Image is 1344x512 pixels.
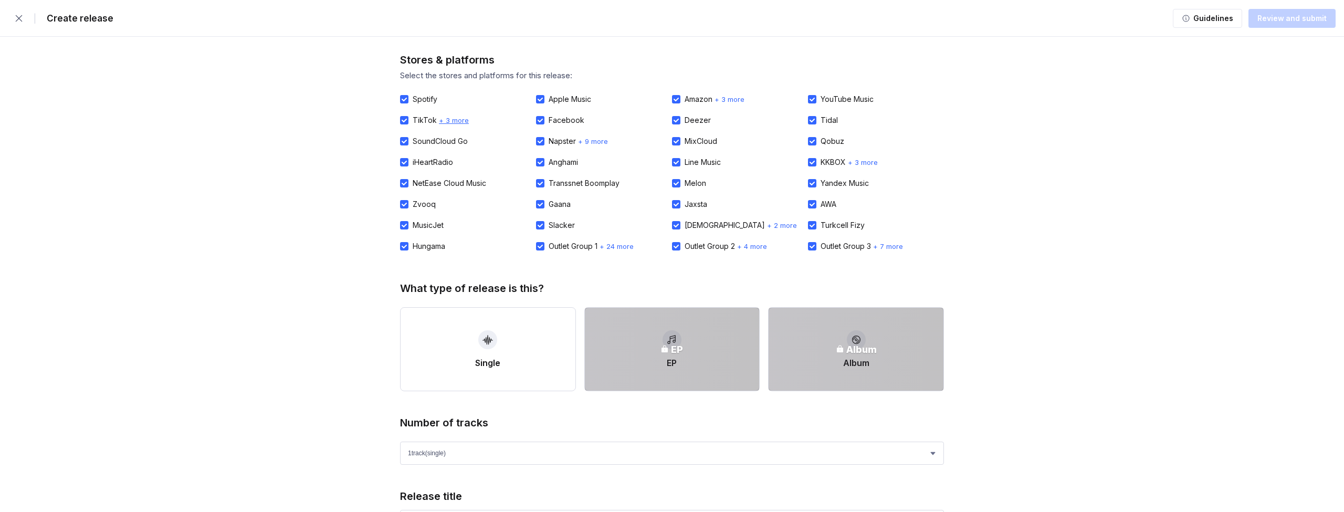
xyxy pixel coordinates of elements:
div: Stores & platforms [400,54,495,66]
div: YouTube Music [821,95,874,103]
div: Album [846,344,877,355]
div: Release title [400,490,462,503]
span: + 3 more [715,95,744,103]
span: + 4 more [737,242,767,250]
div: Yandex Music [821,179,869,187]
div: Create release [40,13,113,24]
div: | [34,13,36,24]
div: Outlet Group 3 [821,242,871,250]
button: Guidelines [1173,9,1242,28]
div: What type of release is this? [400,282,544,295]
div: Guidelines [1190,13,1233,24]
div: Hungama [413,242,445,250]
div: Amazon [685,95,712,103]
div: KKBOX [821,158,846,166]
div: MusicJet [413,221,444,229]
div: Qobuz [821,137,844,145]
div: Select the stores and platforms for this release: [400,70,944,80]
div: Line Music [685,158,721,166]
div: Number of tracks [400,416,488,429]
div: Outlet Group 1 [549,242,597,250]
span: + 7 more [873,242,903,250]
div: Spotify [413,95,437,103]
div: Slacker [549,221,575,229]
button: EPEP [584,307,760,391]
div: Melon [685,179,706,187]
button: Single [400,307,576,391]
div: NetEase Cloud Music [413,179,486,187]
div: SoundCloud Go [413,137,468,145]
span: + 24 more [600,242,634,250]
div: TikTok [413,116,437,124]
div: Napster [549,137,576,145]
div: Jaxsta [685,200,707,208]
div: Tidal [821,116,838,124]
div: Zvooq [413,200,436,208]
div: Gaana [549,200,571,208]
div: MixCloud [685,137,717,145]
div: Transsnet Boomplay [549,179,619,187]
div: [DEMOGRAPHIC_DATA] [685,221,765,229]
button: AlbumAlbum [768,307,944,391]
span: + 9 more [578,137,608,145]
span: + 3 more [439,116,469,124]
div: Turkcell Fizy [821,221,865,229]
div: EP [671,344,683,355]
span: + 3 more [848,158,878,166]
div: Anghami [549,158,578,166]
div: Single [475,358,500,368]
div: Outlet Group 2 [685,242,735,250]
span: + 2 more [767,221,797,229]
div: iHeartRadio [413,158,453,166]
div: Apple Music [549,95,591,103]
div: Deezer [685,116,711,124]
div: Facebook [549,116,584,124]
div: AWA [821,200,836,208]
